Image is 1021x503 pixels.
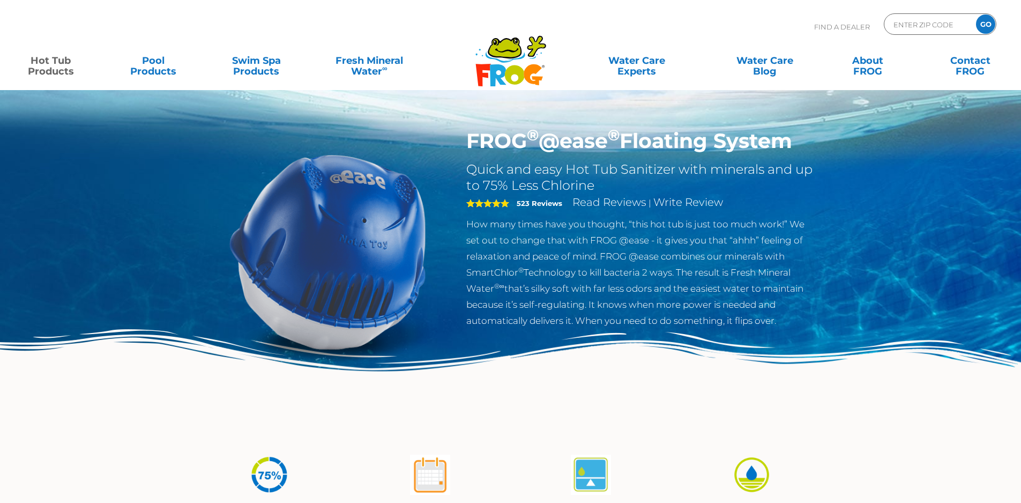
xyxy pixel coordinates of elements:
h1: FROG @ease Floating System [466,129,816,153]
sup: ® [608,125,620,144]
sup: ∞ [382,64,387,72]
img: icon-atease-easy-on [732,455,772,495]
a: Hot TubProducts [11,50,91,71]
span: 5 [466,199,509,208]
img: atease-icon-shock-once [410,455,450,495]
img: atease-icon-self-regulates [571,455,611,495]
img: Frog Products Logo [469,21,552,87]
h2: Quick and easy Hot Tub Sanitizer with minerals and up to 75% Less Chlorine [466,161,816,194]
span: | [649,198,651,208]
p: Find A Dealer [814,13,870,40]
strong: 523 Reviews [517,199,562,208]
p: How many times have you thought, “this hot tub is just too much work!” We set out to change that ... [466,216,816,329]
a: Fresh MineralWater∞ [319,50,419,71]
sup: ® [518,266,524,274]
a: ContactFROG [930,50,1010,71]
sup: ®∞ [494,282,504,290]
a: Read Reviews [572,196,646,209]
input: GO [976,14,995,34]
img: hot-tub-product-atease-system.png [205,129,451,374]
a: Water CareExperts [572,50,702,71]
sup: ® [527,125,539,144]
img: icon-atease-75percent-less [249,455,289,495]
a: Write Review [653,196,723,209]
a: AboutFROG [828,50,907,71]
a: PoolProducts [114,50,193,71]
a: Swim SpaProducts [217,50,296,71]
a: Water CareBlog [725,50,804,71]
